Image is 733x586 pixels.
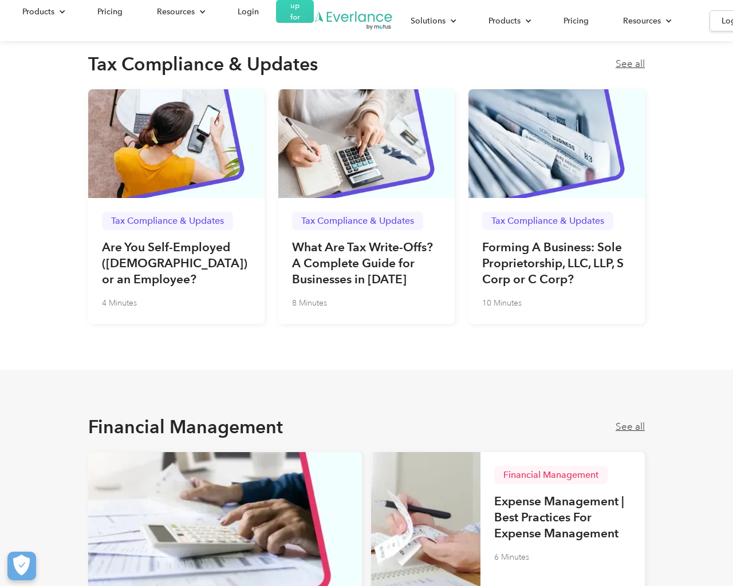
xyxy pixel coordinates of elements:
[477,11,541,31] div: Products
[102,296,137,310] p: 4 Minutes
[102,239,251,287] h3: Are You Self-Employed ([DEMOGRAPHIC_DATA]) or an Employee?
[11,2,74,22] div: Products
[612,11,681,31] div: Resources
[292,296,327,310] p: 8 Minutes
[278,89,455,324] a: Tax Compliance & UpdatesWhat Are Tax Write-Offs? A Complete Guide for Businesses in [DATE]8 Minutes
[494,493,631,541] h3: Expense Management | Best Practices For Expense Management
[411,14,446,28] div: Solutions
[491,216,604,225] p: Tax Compliance & Updates
[301,216,414,225] p: Tax Compliance & Updates
[623,14,661,28] div: Resources
[488,14,521,28] div: Products
[503,470,598,480] p: Financial Management
[88,89,265,324] a: Tax Compliance & UpdatesAre You Self-Employed ([DEMOGRAPHIC_DATA]) or an Employee?4 Minutes
[482,239,631,287] h3: Forming A Business: Sole Proprietorship, LLC, LLP, S Corp or C Corp?
[97,5,123,19] div: Pricing
[145,2,215,22] div: Resources
[482,296,522,310] p: 10 Minutes
[111,216,224,225] p: Tax Compliance & Updates
[616,58,645,70] a: See all
[292,239,441,287] h3: What Are Tax Write-Offs? A Complete Guide for Businesses in [DATE]
[157,5,195,19] div: Resources
[7,552,36,580] button: Cookies Settings
[314,10,393,31] a: Go to homepage
[22,5,54,19] div: Products
[86,2,134,22] a: Pricing
[88,415,283,438] h2: Financial Management
[399,11,466,31] div: Solutions
[226,2,270,22] a: Login
[494,551,529,564] p: 6 Minutes
[616,421,645,433] a: See all
[88,53,318,76] h2: Tax Compliance & Updates
[468,89,645,324] a: Tax Compliance & UpdatesForming A Business: Sole Proprietorship, LLC, LLP, S Corp or C Corp?10 Mi...
[552,11,600,31] a: Pricing
[563,14,589,28] div: Pricing
[238,5,259,19] div: Login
